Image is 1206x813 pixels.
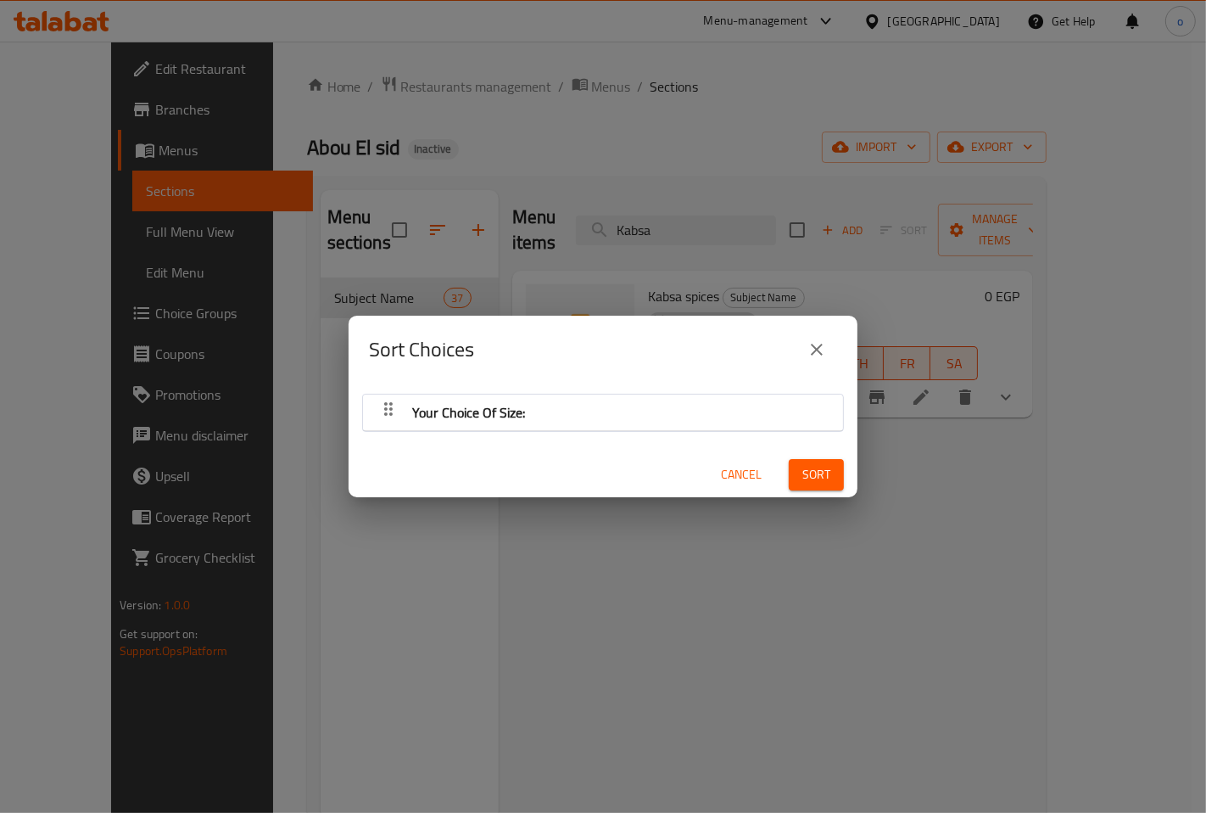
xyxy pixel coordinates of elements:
div: Your Choice Of Size: [363,395,843,431]
button: close [796,329,837,370]
h2: Sort Choices [369,336,474,363]
button: Cancel [714,459,768,491]
span: Sort [802,464,830,485]
button: Sort [789,459,844,491]
span: Cancel [721,464,762,485]
button: Your Choice Of Size: [373,398,833,427]
span: Your Choice Of Size: [412,400,525,425]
